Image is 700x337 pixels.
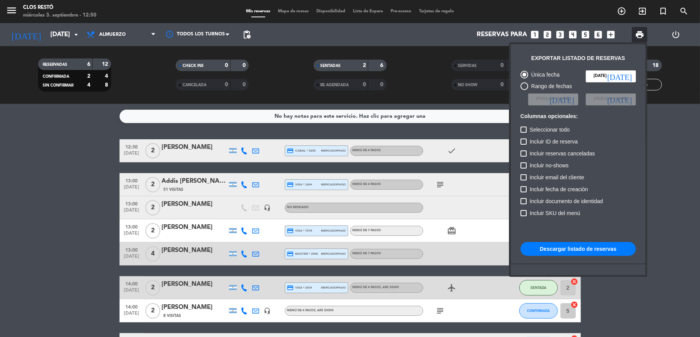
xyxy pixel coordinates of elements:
h6: Columnas opcionales: [520,113,636,120]
span: Incluir fecha de creación [530,185,588,194]
span: Seleccionar todo [530,125,570,134]
i: [DATE] [549,95,574,103]
button: Descargar listado de reservas [520,242,636,256]
span: Incluir ID de reserva [530,137,578,146]
span: [PERSON_NAME] [536,96,570,103]
span: Incluir reservas canceladas [530,149,595,158]
span: [PERSON_NAME] [594,96,628,103]
div: Rango de fechas [528,82,572,91]
i: [DATE] [607,95,632,103]
div: Única fecha [528,70,560,79]
span: Incluir email del cliente [530,173,584,182]
span: Incluir no-shows [530,161,569,170]
i: [DATE] [607,72,632,80]
span: Incluir SKU del menú [530,209,580,218]
div: Exportar listado de reservas [531,54,625,63]
span: print [635,30,644,39]
span: pending_actions [242,30,251,39]
span: Incluir documento de identidad [530,197,603,206]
